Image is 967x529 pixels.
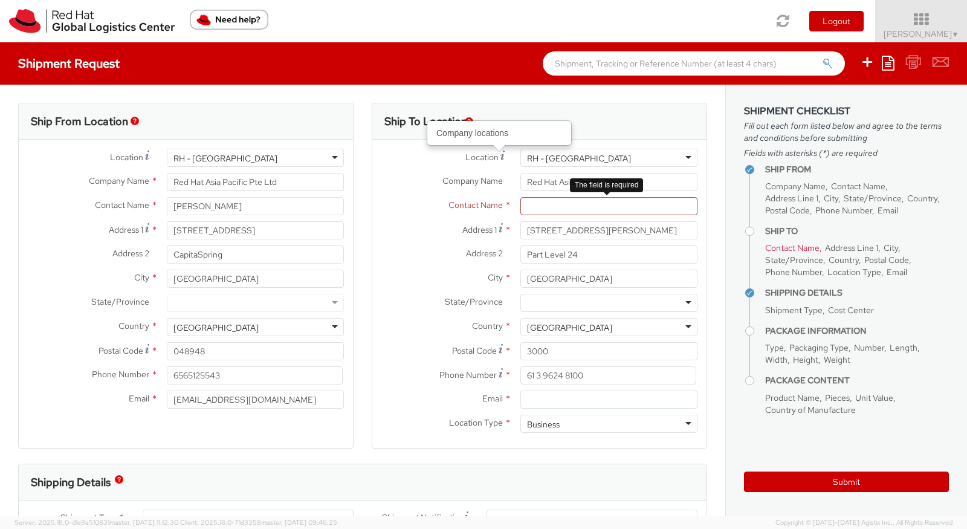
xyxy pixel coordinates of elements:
[18,57,120,70] h4: Shipment Request
[173,152,277,164] div: RH - [GEOGRAPHIC_DATA]
[775,518,952,528] span: Copyright © [DATE]-[DATE] Agistix Inc., All Rights Reserved
[488,272,503,283] span: City
[384,115,467,128] h3: Ship To Location
[382,511,464,524] span: Shipment Notification
[829,255,859,265] span: Country
[109,224,143,235] span: Address 1
[9,9,175,33] img: rh-logistics-00dfa346123c4ec078e1.svg
[765,404,856,415] span: Country of Manufacture
[765,354,788,365] span: Width
[765,205,810,216] span: Postal Code
[887,267,907,277] span: Email
[765,288,949,297] h4: Shipping Details
[449,417,503,428] span: Location Type
[765,326,949,336] h4: Package Information
[765,376,949,385] h4: Package Content
[466,248,503,259] span: Address 2
[89,175,149,186] span: Company Name
[445,296,503,307] span: State/Province
[465,152,499,163] span: Location
[452,345,497,356] span: Postal Code
[527,322,612,334] div: [GEOGRAPHIC_DATA]
[190,10,268,30] button: Need help?
[543,51,845,76] input: Shipment, Tracking or Reference Number (at least 4 chars)
[91,296,149,307] span: State/Province
[765,193,818,204] span: Address Line 1
[60,511,118,525] span: Shipment Type
[765,305,823,316] span: Shipment Type
[527,418,560,430] div: Business
[112,248,149,259] span: Address 2
[824,354,850,365] span: Weight
[261,518,337,527] span: master, [DATE] 09:46:25
[789,342,849,353] span: Packaging Type
[118,320,149,331] span: Country
[482,393,503,404] span: Email
[765,181,826,192] span: Company Name
[765,255,823,265] span: State/Province
[884,28,959,39] span: [PERSON_NAME]
[831,181,885,192] span: Contact Name
[765,242,820,253] span: Contact Name
[31,476,111,488] h3: Shipping Details
[890,342,917,353] span: Length
[827,267,881,277] span: Location Type
[744,120,949,144] span: Fill out each form listed below and agree to the terms and conditions before submitting
[765,267,822,277] span: Phone Number
[854,342,884,353] span: Number
[173,322,259,334] div: [GEOGRAPHIC_DATA]
[855,392,893,403] span: Unit Value
[180,518,337,527] span: Client: 2025.18.0-71d3358
[844,193,902,204] span: State/Province
[815,205,872,216] span: Phone Number
[744,106,949,117] h3: Shipment Checklist
[793,354,818,365] span: Height
[828,305,874,316] span: Cost Center
[439,369,497,380] span: Phone Number
[864,255,909,265] span: Postal Code
[149,513,182,525] div: Business
[765,342,784,353] span: Type
[134,272,149,283] span: City
[765,165,949,174] h4: Ship From
[744,472,949,492] button: Submit
[109,518,178,527] span: master, [DATE] 11:12:30
[110,152,143,163] span: Location
[428,122,571,144] div: Company locations
[527,152,631,164] div: RH - [GEOGRAPHIC_DATA]
[99,345,143,356] span: Postal Code
[570,178,643,192] div: The field is required
[31,115,128,128] h3: Ship From Location
[92,369,149,380] span: Phone Number
[15,518,178,527] span: Server: 2025.18.0-d1e9a510831
[448,200,503,210] span: Contact Name
[462,224,497,235] span: Address 1
[825,242,878,253] span: Address Line 1
[744,147,949,159] span: Fields with asterisks (*) are required
[878,205,898,216] span: Email
[765,392,820,403] span: Product Name
[809,11,864,31] button: Logout
[884,242,898,253] span: City
[907,193,937,204] span: Country
[442,175,503,186] span: Company Name
[472,320,503,331] span: Country
[95,200,149,210] span: Contact Name
[825,392,850,403] span: Pieces
[952,30,959,39] span: ▼
[129,393,149,404] span: Email
[765,227,949,236] h4: Ship To
[824,193,838,204] span: City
